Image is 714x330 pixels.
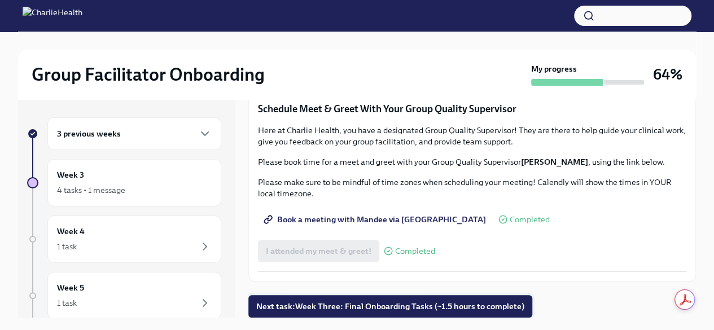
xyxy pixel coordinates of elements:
h6: Week 3 [57,169,84,181]
h6: Week 4 [57,225,85,237]
span: Completed [510,215,550,224]
div: 1 task [57,241,77,252]
h6: Week 5 [57,281,84,294]
div: 4 tasks • 1 message [57,184,125,196]
p: Please make sure to be mindful of time zones when scheduling your meeting! Calendly will show the... [258,177,686,199]
strong: [PERSON_NAME] [521,157,588,167]
button: Next task:Week Three: Final Onboarding Tasks (~1.5 hours to complete) [248,295,532,318]
span: Completed [395,247,435,256]
div: 1 task [57,297,77,309]
span: Next task : Week Three: Final Onboarding Tasks (~1.5 hours to complete) [256,301,524,312]
strong: My progress [531,63,577,74]
img: CharlieHealth [23,7,82,25]
h6: 3 previous weeks [57,127,121,140]
p: Here at Charlie Health, you have a designated Group Quality Supervisor! They are there to help gu... [258,125,686,147]
a: Book a meeting with Mandee via [GEOGRAPHIC_DATA] [258,208,494,231]
div: 3 previous weeks [47,117,221,150]
h3: 64% [653,64,682,85]
a: Week 34 tasks • 1 message [27,159,221,206]
p: Please book time for a meet and greet with your Group Quality Supervisor , using the link below. [258,156,686,168]
h2: Group Facilitator Onboarding [32,63,265,86]
p: Schedule Meet & Greet With Your Group Quality Supervisor [258,102,686,116]
a: Week 51 task [27,272,221,319]
a: Week 41 task [27,215,221,263]
span: Book a meeting with Mandee via [GEOGRAPHIC_DATA] [266,214,486,225]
